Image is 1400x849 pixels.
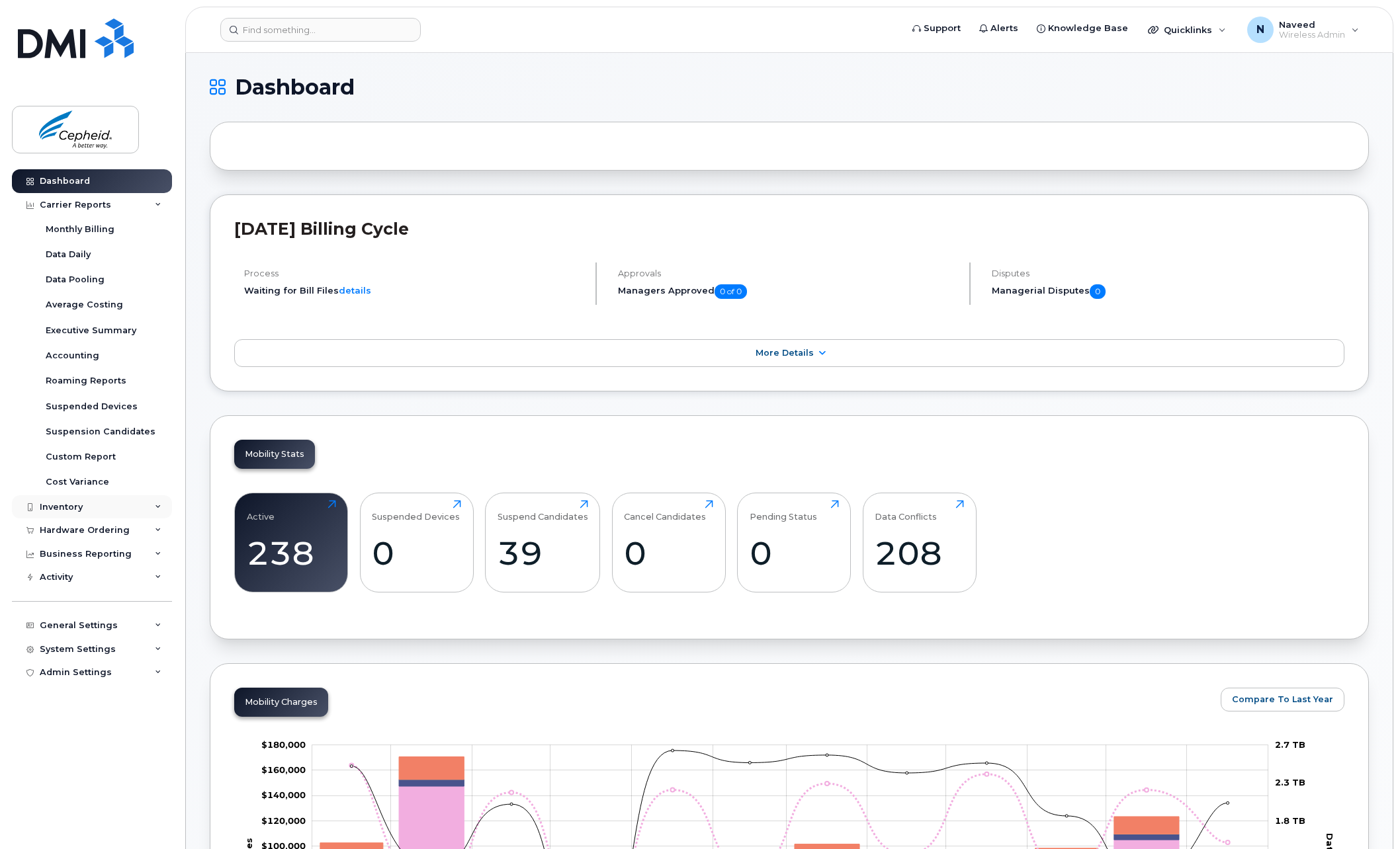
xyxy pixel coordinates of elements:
[750,500,839,585] a: Pending Status0
[756,348,814,358] span: More Details
[1221,688,1344,711] button: Compare To Last Year
[715,284,747,299] span: 0 of 0
[247,500,275,522] div: Active
[875,534,964,573] div: 208
[875,500,964,585] a: Data Conflicts208
[339,285,371,296] a: details
[992,284,1344,299] h5: Managerial Disputes
[618,284,958,299] h5: Managers Approved
[372,500,461,585] a: Suspended Devices0
[1275,815,1305,826] tspan: 1.8 TB
[372,534,461,573] div: 0
[261,789,306,800] tspan: $140,000
[498,500,588,585] a: Suspend Candidates39
[1342,791,1390,839] iframe: Messenger Launcher
[244,284,584,297] li: Waiting for Bill Files
[498,500,588,522] div: Suspend Candidates
[235,77,355,97] span: Dashboard
[247,534,336,573] div: 238
[261,815,306,826] g: $0
[624,500,706,522] div: Cancel Candidates
[624,500,713,585] a: Cancel Candidates0
[372,500,460,522] div: Suspended Devices
[261,739,306,750] tspan: $180,000
[1275,739,1305,750] tspan: 2.7 TB
[618,268,958,278] h4: Approvals
[244,268,584,278] h4: Process
[992,268,1344,278] h4: Disputes
[1232,693,1333,706] span: Compare To Last Year
[261,764,306,775] g: $0
[1090,284,1106,299] span: 0
[498,534,588,573] div: 39
[750,534,839,573] div: 0
[247,500,336,585] a: Active238
[624,534,713,573] div: 0
[261,739,306,750] g: $0
[261,815,306,826] tspan: $120,000
[750,500,817,522] div: Pending Status
[261,789,306,800] g: $0
[261,764,306,775] tspan: $160,000
[234,219,1344,239] h2: [DATE] Billing Cycle
[875,500,937,522] div: Data Conflicts
[1275,777,1305,788] tspan: 2.3 TB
